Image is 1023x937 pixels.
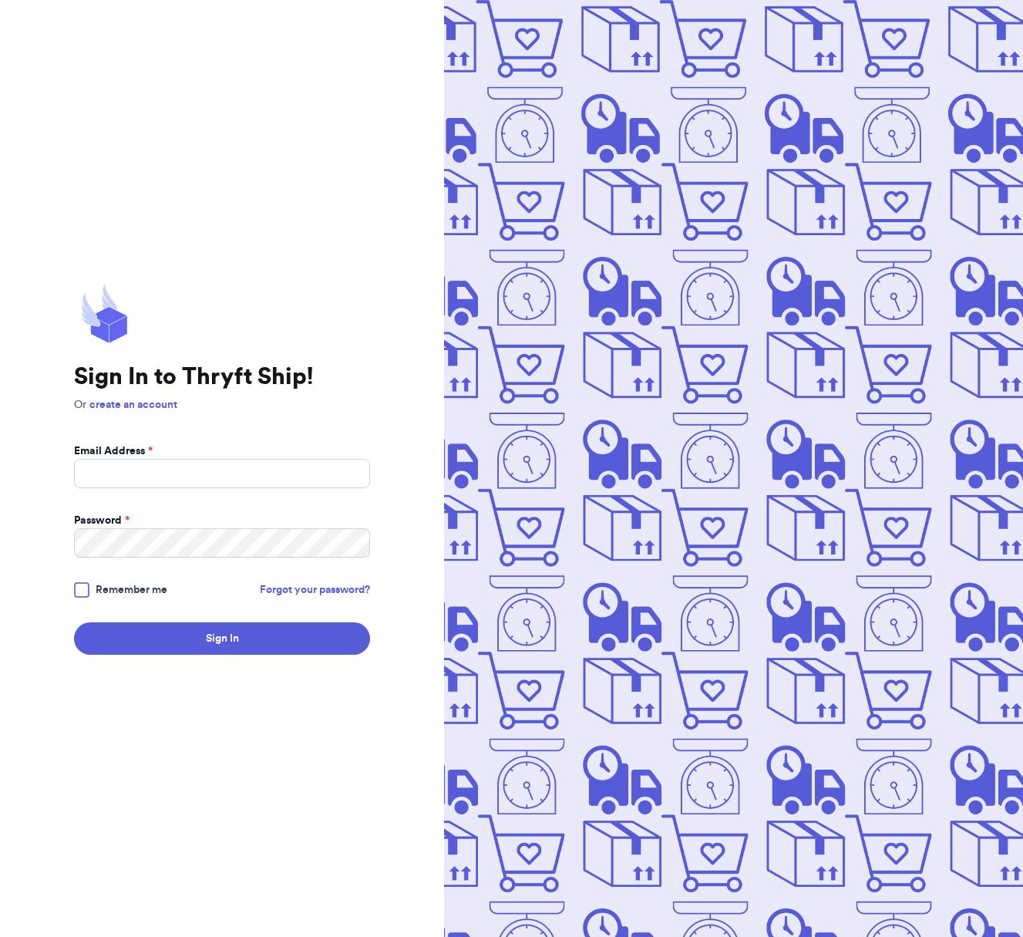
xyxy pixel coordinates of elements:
label: Email Address [74,443,153,459]
h1: Sign In to Thryft Ship! [74,363,370,391]
a: Forgot your password? [260,582,370,598]
span: Remember me [96,582,167,598]
p: Or [74,397,370,413]
a: create an account [89,399,177,410]
label: Password [74,513,130,528]
button: Sign In [74,622,370,655]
